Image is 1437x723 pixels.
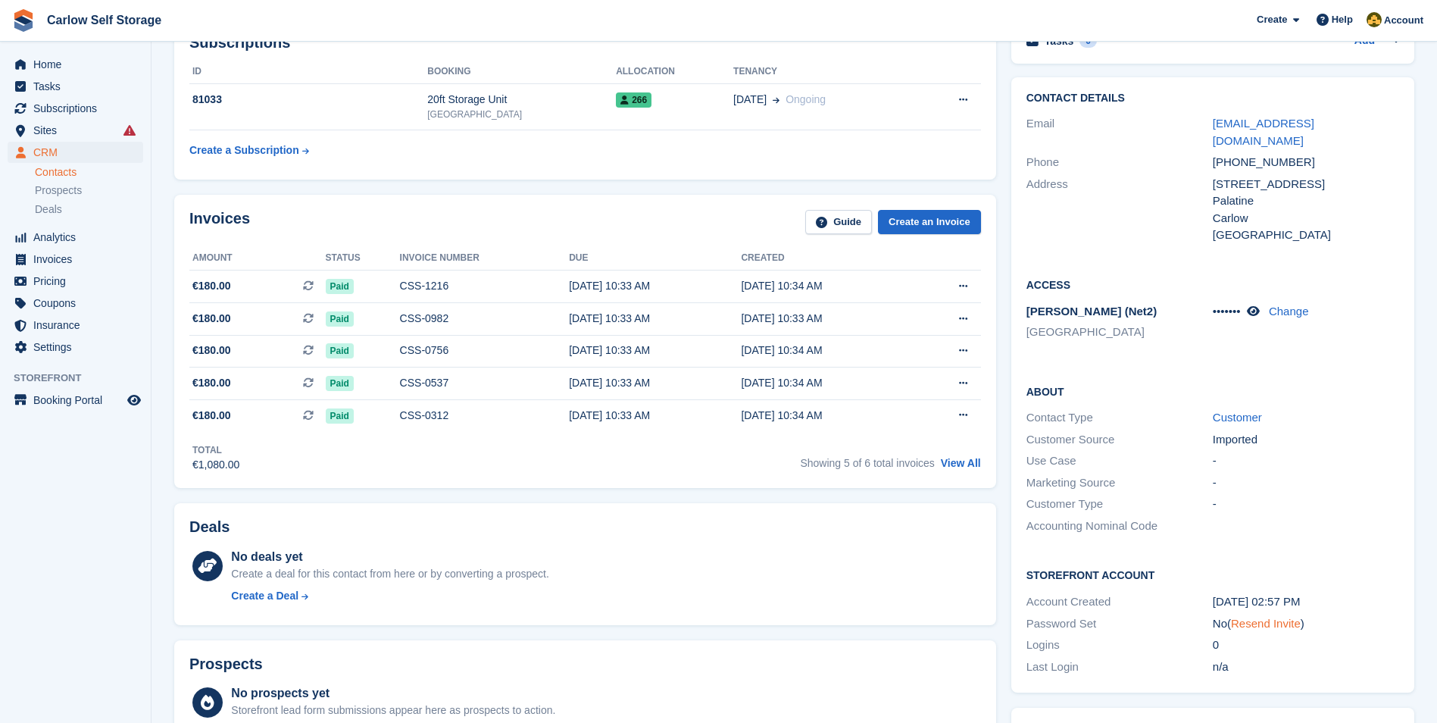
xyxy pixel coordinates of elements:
[1213,496,1399,513] div: -
[192,343,231,358] span: €180.00
[8,390,143,411] a: menu
[1026,452,1213,470] div: Use Case
[189,142,299,158] div: Create a Subscription
[1026,518,1213,535] div: Accounting Nominal Code
[8,315,143,336] a: menu
[33,76,124,97] span: Tasks
[1026,115,1213,149] div: Email
[1026,92,1399,105] h2: Contact Details
[231,684,555,703] div: No prospects yet
[8,54,143,75] a: menu
[427,60,616,84] th: Booking
[33,54,124,75] span: Home
[400,343,570,358] div: CSS-0756
[1257,12,1287,27] span: Create
[326,408,354,424] span: Paid
[1213,305,1241,318] span: •••••••
[1026,324,1213,341] li: [GEOGRAPHIC_DATA]
[741,375,913,391] div: [DATE] 10:34 AM
[1227,617,1304,630] span: ( )
[1213,411,1262,424] a: Customer
[1026,176,1213,244] div: Address
[189,246,326,271] th: Amount
[733,60,917,84] th: Tenancy
[1213,176,1399,193] div: [STREET_ADDRESS]
[569,278,741,294] div: [DATE] 10:33 AM
[8,227,143,248] a: menu
[192,375,231,391] span: €180.00
[1026,154,1213,171] div: Phone
[1213,154,1399,171] div: [PHONE_NUMBER]
[326,311,354,327] span: Paid
[192,457,239,473] div: €1,080.00
[8,271,143,292] a: menu
[1045,34,1074,48] h2: Tasks
[1213,593,1399,611] div: [DATE] 02:57 PM
[1332,12,1353,27] span: Help
[569,246,741,271] th: Due
[189,34,981,52] h2: Subscriptions
[1384,13,1423,28] span: Account
[1026,409,1213,427] div: Contact Type
[741,246,913,271] th: Created
[35,165,143,180] a: Contacts
[1026,637,1213,654] div: Logins
[8,336,143,358] a: menu
[1213,192,1399,210] div: Palatine
[326,279,354,294] span: Paid
[741,278,913,294] div: [DATE] 10:34 AM
[1026,496,1213,513] div: Customer Type
[326,376,354,391] span: Paid
[35,202,62,217] span: Deals
[33,315,124,336] span: Insurance
[400,408,570,424] div: CSS-0312
[35,202,143,218] a: Deals
[741,343,913,358] div: [DATE] 10:34 AM
[33,120,124,141] span: Sites
[800,457,934,469] span: Showing 5 of 6 total invoices
[8,142,143,163] a: menu
[33,271,124,292] span: Pricing
[1026,474,1213,492] div: Marketing Source
[941,457,981,469] a: View All
[1026,659,1213,676] div: Last Login
[35,183,143,199] a: Prospects
[733,92,767,108] span: [DATE]
[741,408,913,424] div: [DATE] 10:34 AM
[192,408,231,424] span: €180.00
[35,183,82,198] span: Prospects
[1026,383,1399,399] h2: About
[1026,593,1213,611] div: Account Created
[616,60,733,84] th: Allocation
[33,336,124,358] span: Settings
[427,92,616,108] div: 20ft Storage Unit
[33,142,124,163] span: CRM
[1269,305,1309,318] a: Change
[33,227,124,248] span: Analytics
[189,60,427,84] th: ID
[14,371,151,386] span: Storefront
[878,210,981,235] a: Create an Invoice
[231,703,555,718] div: Storefront lead form submissions appear here as prospects to action.
[8,293,143,314] a: menu
[1213,659,1399,676] div: n/a
[1354,33,1375,50] a: Add
[192,311,231,327] span: €180.00
[1026,305,1157,318] span: [PERSON_NAME] (Net2)
[1213,431,1399,449] div: Imported
[123,124,136,136] i: Smart entry sync failures have occurred
[1026,567,1399,582] h2: Storefront Account
[231,588,548,604] a: Create a Deal
[12,9,35,32] img: stora-icon-8386f47178a22dfd0bd8f6a31ec36ba5ce8667c1dd55bd0f319d3a0aa187defe.svg
[1213,637,1399,654] div: 0
[805,210,872,235] a: Guide
[1026,277,1399,292] h2: Access
[569,408,741,424] div: [DATE] 10:33 AM
[1231,617,1301,630] a: Resend Invite
[1367,12,1382,27] img: Kevin Moore
[1213,474,1399,492] div: -
[741,311,913,327] div: [DATE] 10:33 AM
[192,443,239,457] div: Total
[8,76,143,97] a: menu
[786,93,826,105] span: Ongoing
